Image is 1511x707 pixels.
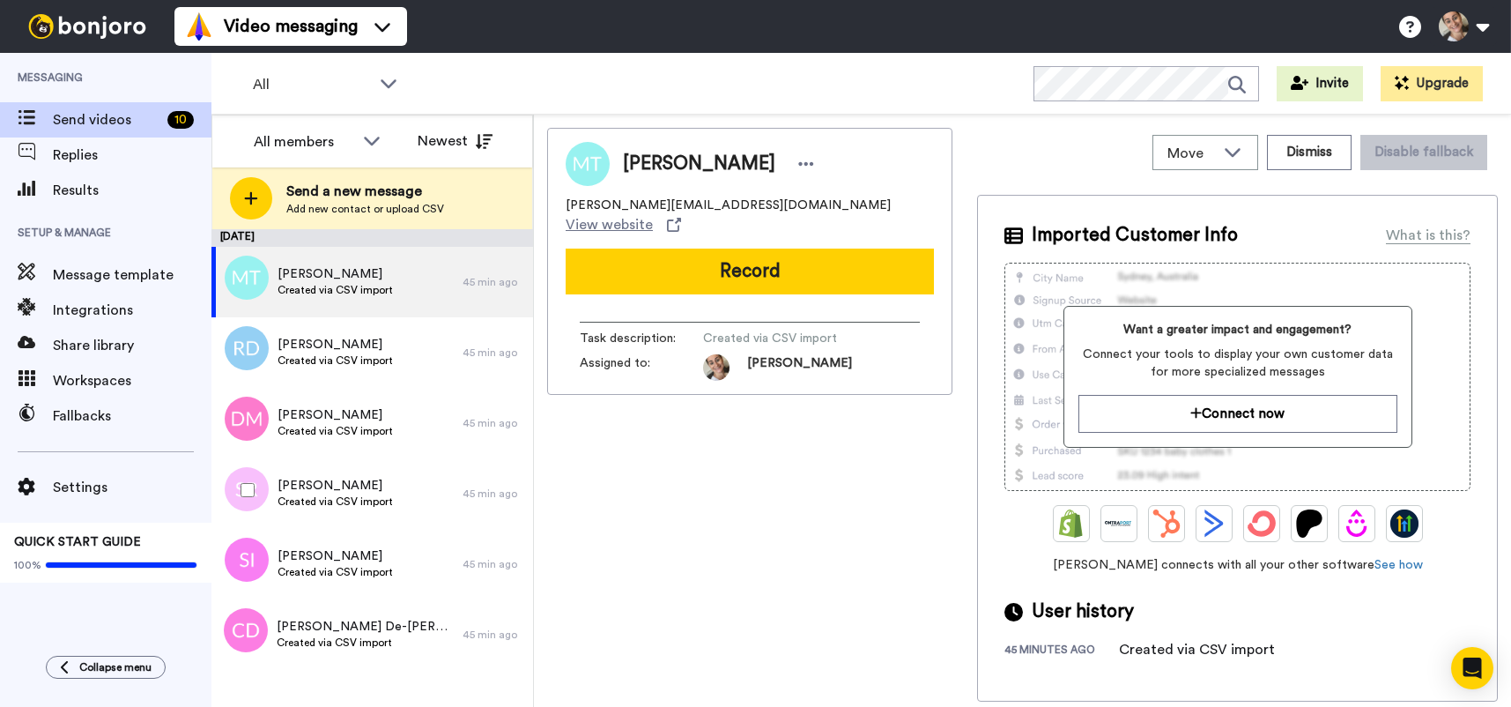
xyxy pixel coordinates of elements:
[1057,510,1085,538] img: Shopify
[703,354,730,381] img: fbed15a4-2b48-4068-b839-b9b19769cf34-1638182187.jpg
[1295,510,1323,538] img: Patreon
[225,326,269,370] img: avatar
[404,123,506,159] button: Newest
[1200,510,1228,538] img: ActiveCampaign
[1032,222,1238,249] span: Imported Customer Info
[224,608,268,652] img: cd.png
[278,283,393,297] span: Created via CSV import
[566,214,653,235] span: View website
[211,229,533,247] div: [DATE]
[463,557,524,571] div: 45 min ago
[1119,639,1275,660] div: Created via CSV import
[185,12,213,41] img: vm-color.svg
[278,565,393,579] span: Created via CSV import
[1343,510,1371,538] img: Drip
[277,618,454,636] span: [PERSON_NAME] De-[PERSON_NAME]
[1004,556,1470,574] span: [PERSON_NAME] connects with all your other software
[53,264,211,286] span: Message template
[53,406,211,427] span: Fallbacks
[463,416,524,430] div: 45 min ago
[254,131,354,153] div: All members
[253,74,371,95] span: All
[1386,225,1470,246] div: What is this?
[53,477,211,498] span: Settings
[1374,559,1423,571] a: See how
[79,660,152,674] span: Collapse menu
[14,536,141,548] span: QUICK START GUIDE
[463,628,524,642] div: 45 min ago
[566,249,934,294] button: Record
[278,336,393,353] span: [PERSON_NAME]
[53,145,211,166] span: Replies
[225,256,269,300] img: avatar
[747,354,852,381] span: [PERSON_NAME]
[1381,66,1483,101] button: Upgrade
[21,14,153,39] img: bj-logo-header-white.svg
[623,151,775,177] span: [PERSON_NAME]
[566,197,891,214] span: [PERSON_NAME][EMAIL_ADDRESS][DOMAIN_NAME]
[463,346,524,360] div: 45 min ago
[463,487,524,501] div: 45 min ago
[277,636,454,650] span: Created via CSV import
[1277,66,1363,101] button: Invite
[566,142,610,186] img: Image of Marius Terblanche
[278,547,393,565] span: [PERSON_NAME]
[1248,510,1276,538] img: ConvertKit
[580,354,703,381] span: Assigned to:
[1451,647,1493,689] div: Open Intercom Messenger
[286,202,444,216] span: Add new contact or upload CSV
[1078,346,1397,381] span: Connect your tools to display your own customer data for more specialized messages
[1267,135,1352,170] button: Dismiss
[1032,599,1134,625] span: User history
[1152,510,1181,538] img: Hubspot
[14,558,41,572] span: 100%
[46,656,166,679] button: Collapse menu
[1078,395,1397,433] button: Connect now
[53,300,211,321] span: Integrations
[566,214,681,235] a: View website
[278,477,393,495] span: [PERSON_NAME]
[463,275,524,289] div: 45 min ago
[278,424,393,438] span: Created via CSV import
[53,109,160,130] span: Send videos
[53,335,211,356] span: Share library
[1360,135,1487,170] button: Disable fallback
[278,353,393,368] span: Created via CSV import
[1105,510,1133,538] img: Ontraport
[278,265,393,283] span: [PERSON_NAME]
[278,406,393,424] span: [PERSON_NAME]
[580,330,703,347] span: Task description :
[286,181,444,202] span: Send a new message
[225,397,269,441] img: avatar
[1167,143,1215,164] span: Move
[53,370,211,391] span: Workspaces
[225,538,269,582] img: si.png
[1390,510,1418,538] img: GoHighLevel
[278,495,393,509] span: Created via CSV import
[703,330,870,347] span: Created via CSV import
[167,111,194,129] div: 10
[224,14,358,39] span: Video messaging
[53,180,211,201] span: Results
[1004,643,1119,660] div: 45 minutes ago
[1078,321,1397,339] span: Want a greater impact and engagement?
